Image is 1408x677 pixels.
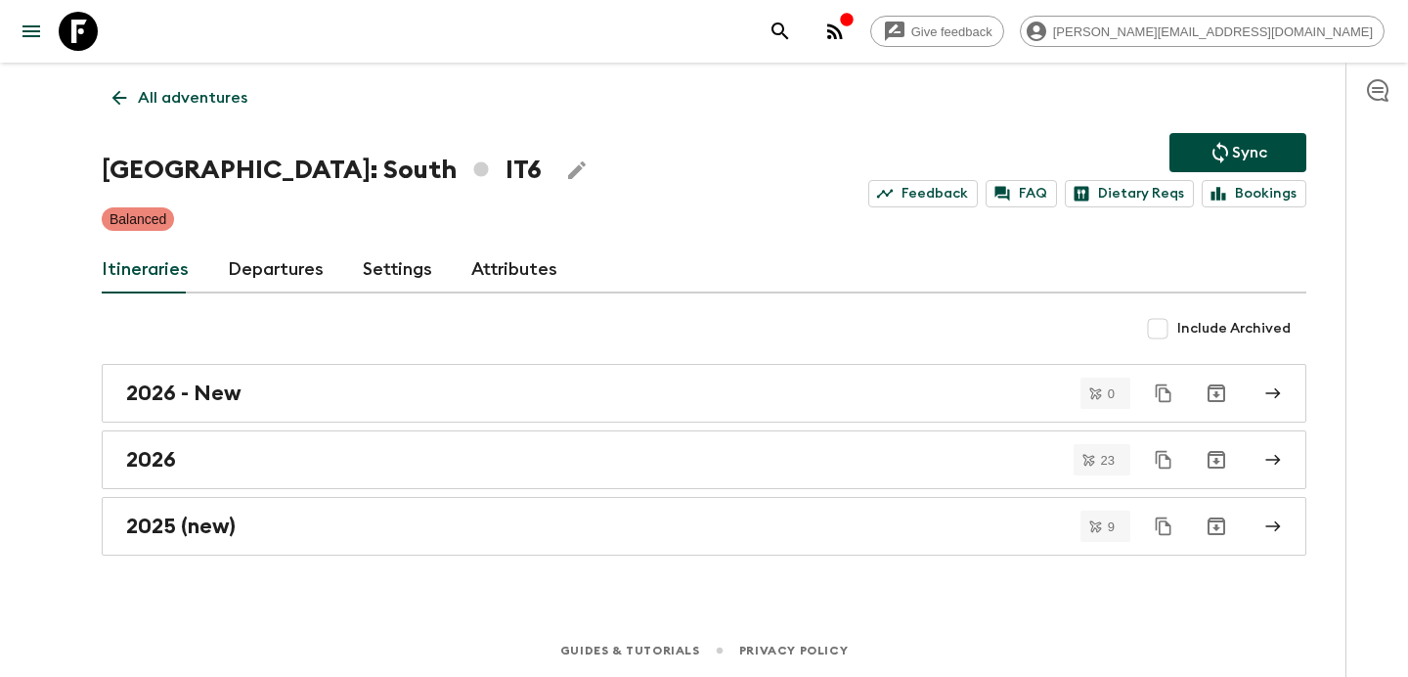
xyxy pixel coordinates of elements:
button: search adventures [761,12,800,51]
span: 9 [1096,520,1126,533]
button: Archive [1197,374,1236,413]
a: Give feedback [870,16,1004,47]
a: All adventures [102,78,258,117]
button: Archive [1197,440,1236,479]
a: 2026 - New [102,364,1306,423]
button: Duplicate [1146,442,1181,477]
div: [PERSON_NAME][EMAIL_ADDRESS][DOMAIN_NAME] [1020,16,1385,47]
a: Itineraries [102,247,189,293]
a: FAQ [986,180,1057,207]
button: Archive [1197,507,1236,546]
button: Sync adventure departures to the booking engine [1169,133,1306,172]
span: [PERSON_NAME][EMAIL_ADDRESS][DOMAIN_NAME] [1042,24,1384,39]
span: 0 [1096,387,1126,400]
button: menu [12,12,51,51]
button: Duplicate [1146,376,1181,411]
a: 2025 (new) [102,497,1306,556]
a: 2026 [102,430,1306,489]
span: 23 [1089,454,1126,467]
a: Privacy Policy [739,640,848,661]
h2: 2026 - New [126,381,242,406]
a: Attributes [471,247,557,293]
p: All adventures [138,86,247,110]
span: Include Archived [1177,319,1291,338]
button: Edit Adventure Title [557,151,596,190]
button: Duplicate [1146,509,1181,544]
a: Departures [228,247,324,293]
a: Settings [363,247,432,293]
p: Sync [1232,141,1267,164]
a: Dietary Reqs [1065,180,1194,207]
a: Guides & Tutorials [560,640,700,661]
a: Feedback [868,180,978,207]
p: Balanced [110,209,166,229]
h2: 2026 [126,447,176,473]
span: Give feedback [901,24,1003,39]
a: Bookings [1202,180,1306,207]
h1: [GEOGRAPHIC_DATA]: South IT6 [102,151,542,190]
h2: 2025 (new) [126,514,236,539]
